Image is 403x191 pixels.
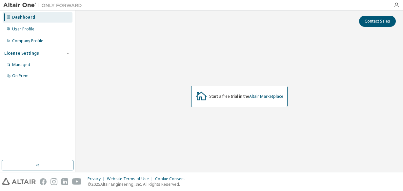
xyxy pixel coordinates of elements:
div: License Settings [4,51,39,56]
div: Managed [12,62,30,67]
button: Contact Sales [359,16,396,27]
img: altair_logo.svg [2,178,36,185]
div: Privacy [88,176,107,182]
p: © 2025 Altair Engineering, Inc. All Rights Reserved. [88,182,189,187]
div: On Prem [12,73,29,78]
img: Altair One [3,2,85,9]
img: instagram.svg [50,178,57,185]
div: User Profile [12,26,34,32]
div: Start a free trial in the [209,94,283,99]
div: Website Terms of Use [107,176,155,182]
div: Cookie Consent [155,176,189,182]
div: Dashboard [12,15,35,20]
div: Company Profile [12,38,43,43]
img: linkedin.svg [61,178,68,185]
img: youtube.svg [72,178,82,185]
a: Altair Marketplace [249,94,283,99]
img: facebook.svg [40,178,47,185]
